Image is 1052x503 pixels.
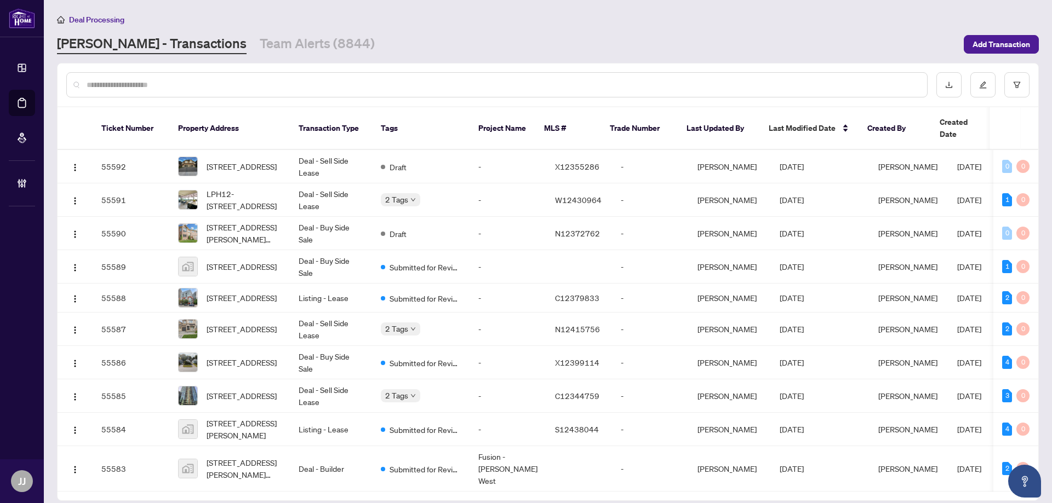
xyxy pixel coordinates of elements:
[1016,193,1030,206] div: 0
[179,353,197,372] img: thumbnail-img
[93,107,169,150] th: Ticket Number
[93,313,169,346] td: 55587
[780,228,804,238] span: [DATE]
[1002,356,1012,369] div: 4
[780,262,804,271] span: [DATE]
[689,346,771,379] td: [PERSON_NAME]
[612,446,689,492] td: -
[1004,72,1030,97] button: filter
[964,35,1039,54] button: Add Transaction
[1002,193,1012,206] div: 1
[612,313,689,346] td: -
[66,158,84,175] button: Logo
[260,34,375,54] a: Team Alerts (8844)
[179,190,197,209] img: thumbnail-img
[555,424,599,434] span: S12438044
[957,391,981,401] span: [DATE]
[689,284,771,313] td: [PERSON_NAME]
[957,293,981,303] span: [DATE]
[612,183,689,217] td: -
[207,390,277,402] span: [STREET_ADDRESS]
[390,161,407,173] span: Draft
[957,262,981,271] span: [DATE]
[179,288,197,307] img: thumbnail-img
[93,284,169,313] td: 55588
[678,107,760,150] th: Last Updated By
[179,320,197,338] img: thumbnail-img
[1016,160,1030,173] div: 0
[207,456,281,481] span: [STREET_ADDRESS][PERSON_NAME][PERSON_NAME]
[470,107,535,150] th: Project Name
[66,460,84,477] button: Logo
[66,420,84,438] button: Logo
[612,217,689,250] td: -
[1002,462,1012,475] div: 2
[93,413,169,446] td: 55584
[93,217,169,250] td: 55590
[859,107,931,150] th: Created By
[940,116,986,140] span: Created Date
[612,284,689,313] td: -
[71,294,79,303] img: Logo
[470,250,546,284] td: -
[9,8,35,28] img: logo
[555,195,602,205] span: W12430964
[931,107,1008,150] th: Created Date
[689,379,771,413] td: [PERSON_NAME]
[612,250,689,284] td: -
[470,183,546,217] td: -
[93,446,169,492] td: 55583
[66,258,84,275] button: Logo
[470,379,546,413] td: -
[1016,423,1030,436] div: 0
[878,464,937,473] span: [PERSON_NAME]
[290,346,372,379] td: Deal - Buy Side Sale
[689,313,771,346] td: [PERSON_NAME]
[390,357,461,369] span: Submitted for Review
[689,413,771,446] td: [PERSON_NAME]
[470,313,546,346] td: -
[1016,462,1030,475] div: 0
[1016,322,1030,336] div: 0
[71,196,79,205] img: Logo
[780,293,804,303] span: [DATE]
[1016,227,1030,240] div: 0
[689,217,771,250] td: [PERSON_NAME]
[555,161,599,171] span: X12355286
[390,228,407,240] span: Draft
[71,392,79,401] img: Logo
[66,320,84,338] button: Logo
[69,15,124,25] span: Deal Processing
[555,391,599,401] span: C12344759
[93,250,169,284] td: 55589
[66,191,84,209] button: Logo
[936,72,962,97] button: download
[207,188,281,212] span: LPH12-[STREET_ADDRESS]
[179,386,197,405] img: thumbnail-img
[780,464,804,473] span: [DATE]
[470,413,546,446] td: -
[470,346,546,379] td: -
[957,195,981,205] span: [DATE]
[1016,356,1030,369] div: 0
[957,324,981,334] span: [DATE]
[555,324,600,334] span: N12415756
[612,413,689,446] td: -
[390,261,461,273] span: Submitted for Review
[957,228,981,238] span: [DATE]
[290,217,372,250] td: Deal - Buy Side Sale
[689,250,771,284] td: [PERSON_NAME]
[878,293,937,303] span: [PERSON_NAME]
[290,446,372,492] td: Deal - Builder
[207,292,277,304] span: [STREET_ADDRESS]
[290,313,372,346] td: Deal - Sell Side Lease
[390,424,461,436] span: Submitted for Review
[470,150,546,183] td: -
[372,107,470,150] th: Tags
[71,359,79,368] img: Logo
[179,459,197,478] img: thumbnail-img
[689,446,771,492] td: [PERSON_NAME]
[780,195,804,205] span: [DATE]
[612,150,689,183] td: -
[470,446,546,492] td: Fusion - [PERSON_NAME] West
